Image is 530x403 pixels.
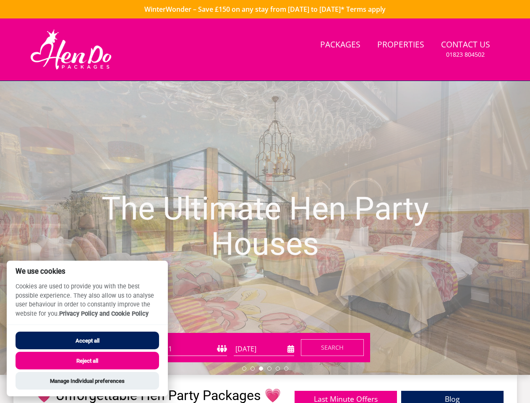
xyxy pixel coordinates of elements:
[446,50,485,59] small: 01823 804502
[59,310,149,317] a: Privacy Policy and Cookie Policy
[79,175,450,278] h1: The Ultimate Hen Party Houses
[234,342,294,356] input: Arrival Date
[438,36,493,63] a: Contact Us01823 804502
[16,352,159,369] button: Reject all
[374,36,428,55] a: Properties
[16,372,159,390] button: Manage Individual preferences
[27,29,115,71] img: Hen Do Packages
[301,339,364,356] button: Search
[321,343,344,351] span: Search
[317,36,364,55] a: Packages
[16,332,159,349] button: Accept all
[7,282,168,324] p: Cookies are used to provide you with the best possible experience. They also allow us to analyse ...
[7,267,168,275] h2: We use cookies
